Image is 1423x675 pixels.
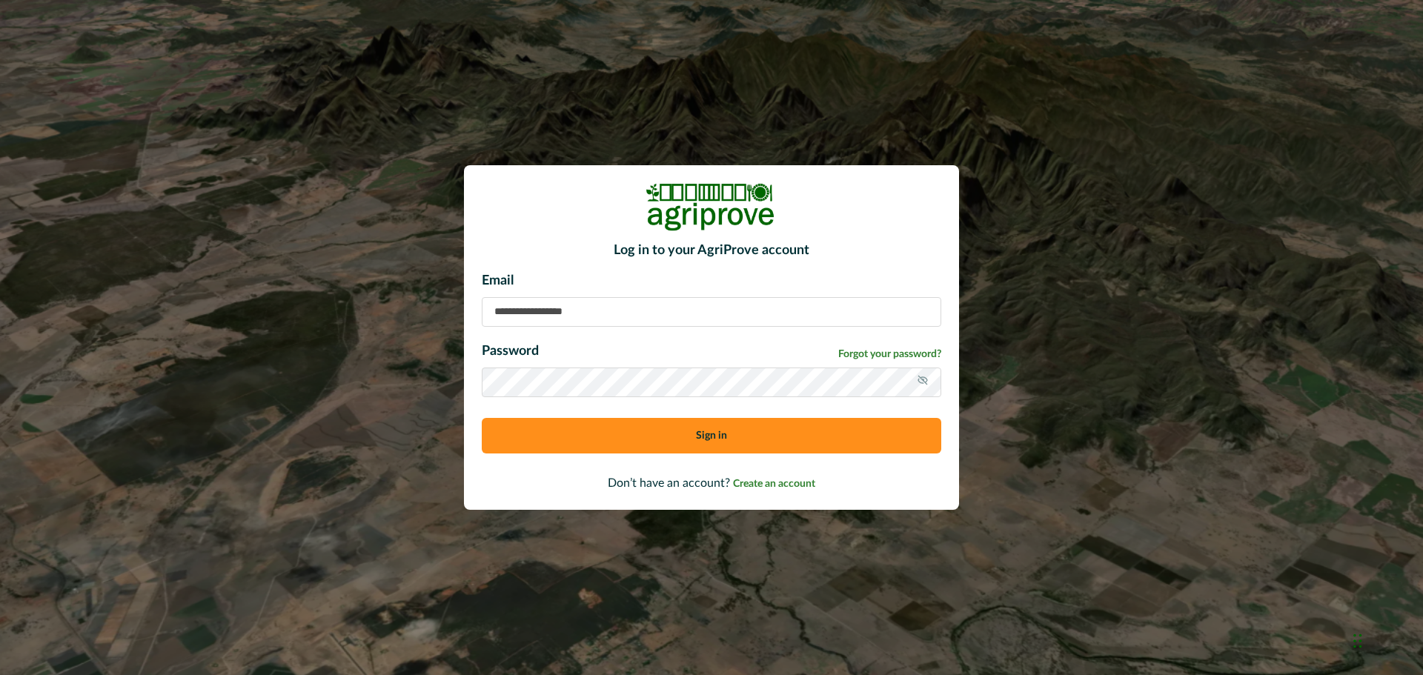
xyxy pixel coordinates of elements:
[482,418,941,453] button: Sign in
[1349,604,1423,675] iframe: Chat Widget
[838,347,941,362] a: Forgot your password?
[1353,619,1362,663] div: Drag
[645,183,778,231] img: Logo Image
[482,474,941,492] p: Don’t have an account?
[482,271,941,291] p: Email
[482,243,941,259] h2: Log in to your AgriProve account
[482,342,539,362] p: Password
[733,479,815,489] span: Create an account
[733,477,815,489] a: Create an account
